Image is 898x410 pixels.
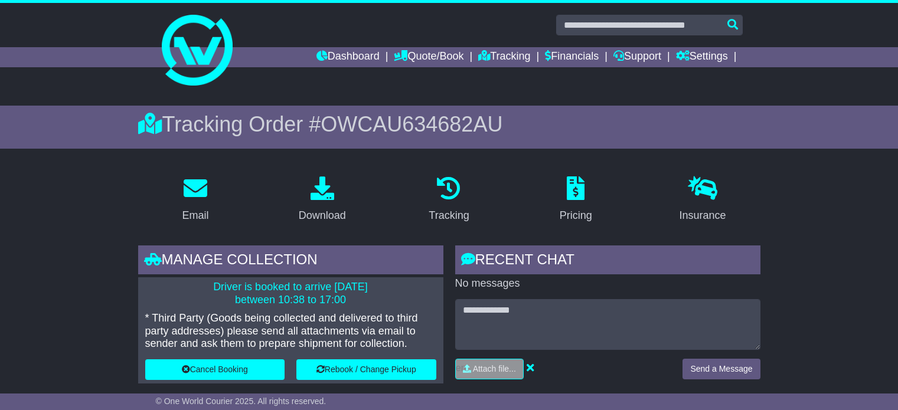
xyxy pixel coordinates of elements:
a: Support [613,47,661,67]
a: Pricing [552,172,600,228]
p: Driver is booked to arrive [DATE] between 10:38 to 17:00 [145,281,436,306]
div: Insurance [680,208,726,224]
p: No messages [455,277,760,290]
a: Tracking [421,172,476,228]
a: Dashboard [316,47,380,67]
button: Send a Message [683,359,760,379]
span: © One World Courier 2025. All rights reserved. [156,396,326,406]
a: Download [291,172,354,228]
a: Tracking [478,47,530,67]
div: Pricing [560,208,592,224]
div: Tracking Order # [138,111,760,137]
a: Settings [676,47,728,67]
a: Quote/Book [394,47,463,67]
div: Manage collection [138,245,443,277]
div: RECENT CHAT [455,245,760,277]
button: Rebook / Change Pickup [296,359,436,380]
a: Financials [545,47,599,67]
div: Download [299,208,346,224]
a: Insurance [672,172,734,228]
button: Cancel Booking [145,359,285,380]
p: * Third Party (Goods being collected and delivered to third party addresses) please send all atta... [145,312,436,350]
span: OWCAU634682AU [321,112,502,136]
div: Tracking [429,208,469,224]
a: Email [174,172,216,228]
div: Email [182,208,208,224]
